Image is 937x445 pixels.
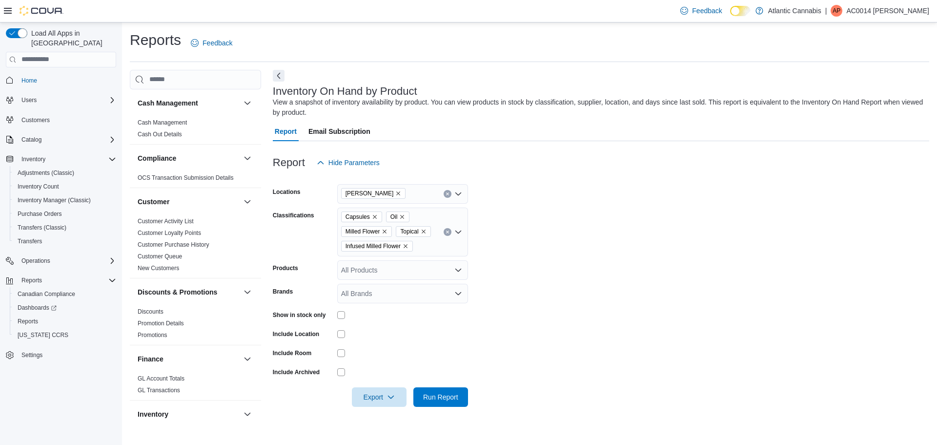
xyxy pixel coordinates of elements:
span: OCS Transaction Submission Details [138,174,234,182]
a: Inventory Count [14,181,63,192]
label: Include Room [273,349,311,357]
span: Inventory Count [14,181,116,192]
button: Canadian Compliance [10,287,120,301]
h3: Finance [138,354,163,364]
span: Promotion Details [138,319,184,327]
span: Inventory Manager (Classic) [18,196,91,204]
span: Customer Loyalty Points [138,229,201,237]
span: Infused Milled Flower [341,241,413,252]
h3: Inventory [138,409,168,419]
span: Purchase Orders [18,210,62,218]
button: Settings [2,348,120,362]
img: Cova [20,6,63,16]
button: Finance [242,353,253,365]
span: Inventory [21,155,45,163]
button: Inventory [2,152,120,166]
span: Operations [18,255,116,267]
button: Open list of options [454,190,462,198]
button: Customer [242,196,253,208]
p: | [825,5,827,17]
a: Customer Queue [138,253,182,260]
span: Canadian Compliance [18,290,75,298]
span: Customers [21,116,50,124]
a: Transfers [14,235,46,247]
h1: Reports [130,30,181,50]
div: Cash Management [130,117,261,144]
button: Clear input [444,228,451,236]
button: Discounts & Promotions [138,287,240,297]
button: Cash Management [242,97,253,109]
span: Cash Out Details [138,130,182,138]
a: Purchase Orders [14,208,66,220]
label: Brands [273,288,293,296]
span: Settings [21,351,42,359]
button: Remove Infused Milled Flower from selection in this group [403,243,408,249]
a: Customer Purchase History [138,241,209,248]
button: Clear input [444,190,451,198]
span: Oil [390,212,398,222]
span: Adjustments (Classic) [14,167,116,179]
span: [US_STATE] CCRS [18,331,68,339]
a: Dashboards [14,302,61,314]
span: Reports [21,276,42,284]
button: Next [273,70,285,82]
a: Customer Activity List [138,218,194,225]
span: Transfers (Classic) [14,222,116,233]
button: Adjustments (Classic) [10,166,120,180]
span: Oil [386,212,410,222]
button: Inventory Count [10,180,120,193]
span: Transfers (Classic) [18,224,66,232]
a: [US_STATE] CCRS [14,329,72,341]
span: Customer Queue [138,253,182,260]
button: Users [2,93,120,107]
a: Promotions [138,332,167,339]
a: Transfers (Classic) [14,222,70,233]
a: Promotion Details [138,320,184,327]
span: Milled Flower [341,226,392,237]
h3: Report [273,157,305,169]
a: Customers [18,114,54,126]
button: Catalog [2,133,120,147]
span: AP [833,5,840,17]
label: Show in stock only [273,311,326,319]
span: Topical [400,227,418,236]
span: Reports [14,316,116,327]
span: Infused Milled Flower [346,241,401,251]
button: Transfers (Classic) [10,221,120,234]
button: Remove Milled Flower from selection in this group [382,229,387,234]
nav: Complex example [6,69,116,388]
button: Remove Oil from selection in this group [399,214,405,220]
button: Customer [138,197,240,207]
label: Include Location [273,330,319,338]
span: Catalog [21,136,41,144]
div: Compliance [130,172,261,188]
a: GL Transactions [138,387,180,394]
button: [US_STATE] CCRS [10,328,120,342]
label: Include Archived [273,368,320,376]
p: AC0014 [PERSON_NAME] [846,5,929,17]
button: Remove Bay Roberts from selection in this group [395,191,401,196]
button: Customers [2,113,120,127]
a: Discounts [138,308,163,315]
span: Adjustments (Classic) [18,169,74,177]
span: Report [275,122,297,141]
button: Inventory [138,409,240,419]
span: Inventory Count [18,183,59,191]
button: Home [2,73,120,87]
button: Inventory [18,153,49,165]
button: Compliance [138,153,240,163]
a: Settings [18,349,46,361]
button: Remove Capsules from selection in this group [372,214,378,220]
span: New Customers [138,264,179,272]
a: GL Account Totals [138,375,184,382]
button: Reports [2,274,120,287]
button: Remove Topical from selection in this group [421,229,427,234]
span: Hide Parameters [328,158,380,168]
span: Purchase Orders [14,208,116,220]
a: Home [18,75,41,86]
span: Users [18,94,116,106]
a: Canadian Compliance [14,288,79,300]
a: Adjustments (Classic) [14,167,78,179]
span: Capsules [341,212,382,222]
span: Home [18,74,116,86]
